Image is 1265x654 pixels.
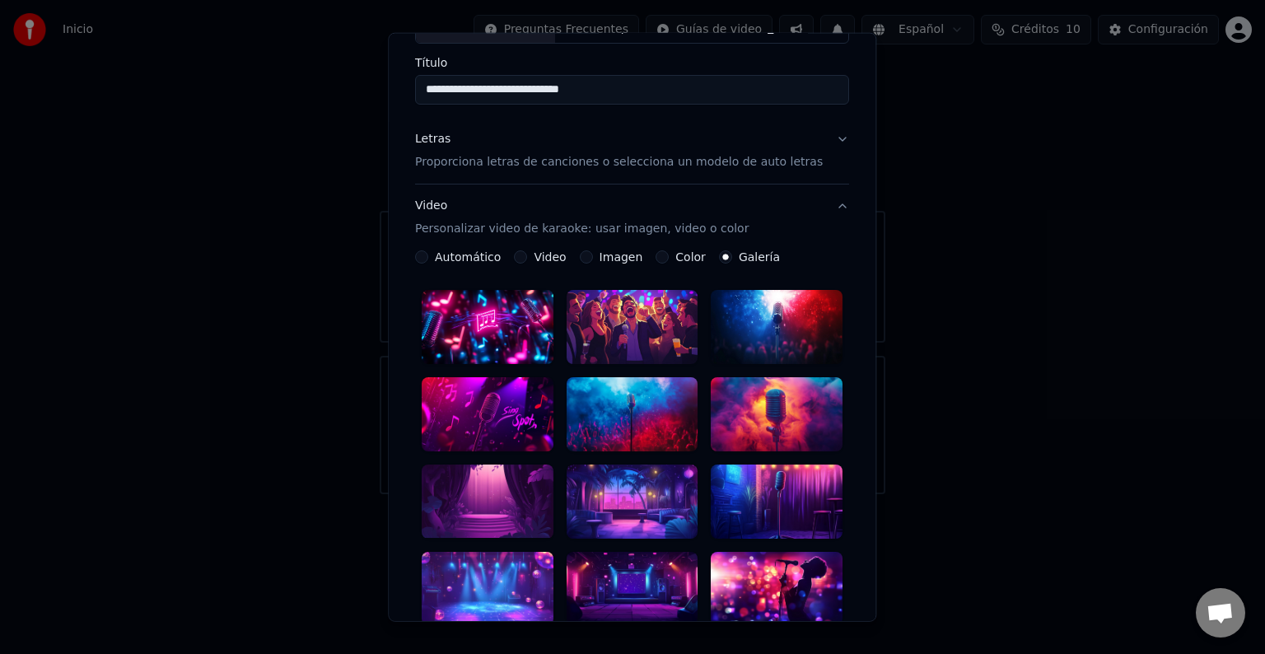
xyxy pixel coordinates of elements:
[415,185,849,250] button: VideoPersonalizar video de karaoke: usar imagen, video o color
[415,221,749,237] p: Personalizar video de karaoke: usar imagen, video o color
[534,251,567,263] label: Video
[415,154,823,171] p: Proporciona letras de canciones o selecciona un modelo de auto letras
[435,251,501,263] label: Automático
[676,251,707,263] label: Color
[415,198,749,237] div: Video
[415,131,450,147] div: Letras
[739,251,780,263] label: Galería
[415,118,849,184] button: LetrasProporciona letras de canciones o selecciona un modelo de auto letras
[600,251,643,263] label: Imagen
[415,57,849,68] label: Título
